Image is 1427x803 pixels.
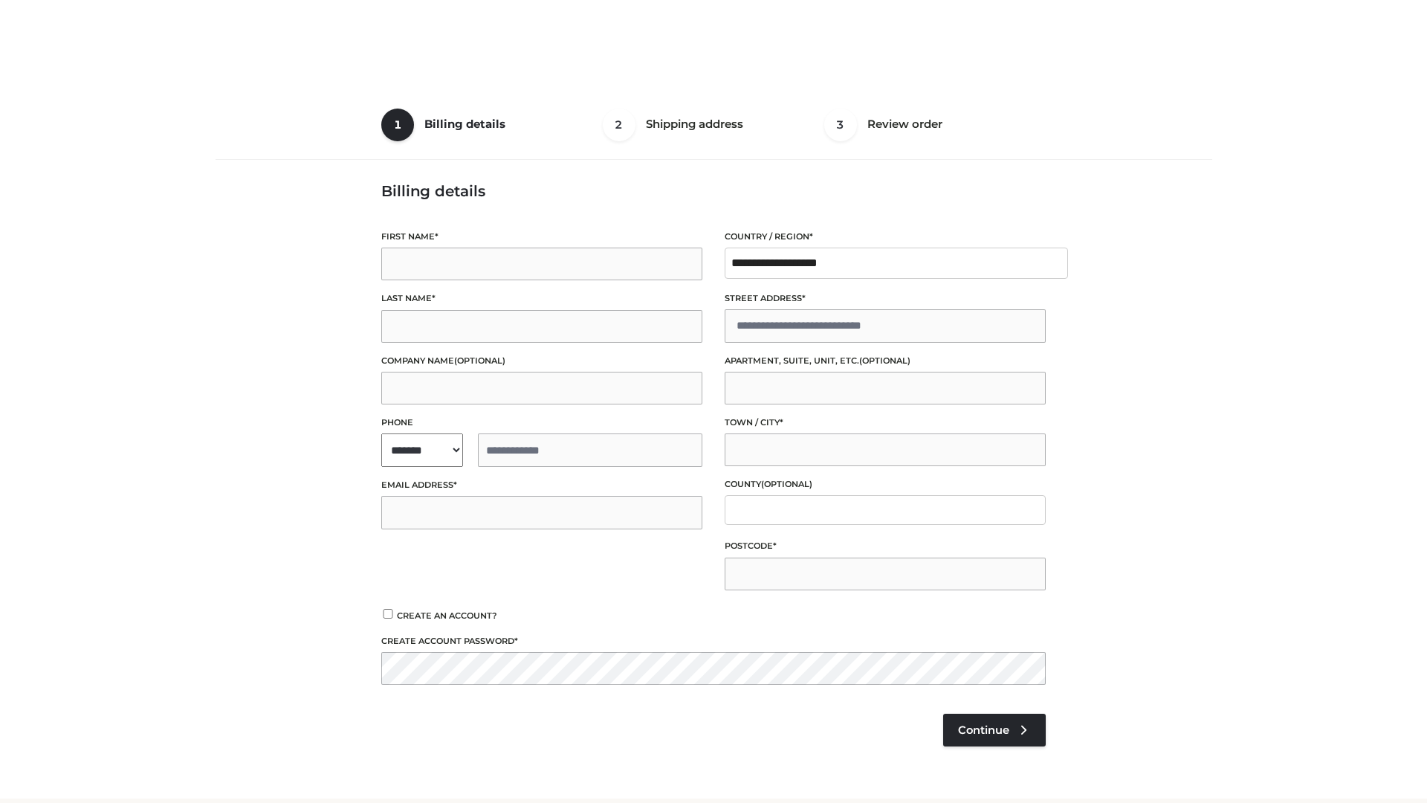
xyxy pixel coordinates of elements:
label: Postcode [725,539,1046,553]
span: Review order [867,117,942,131]
span: (optional) [859,355,910,366]
label: Last name [381,291,702,306]
span: (optional) [454,355,505,366]
label: Create account password [381,634,1046,648]
span: 3 [824,109,857,141]
label: Phone [381,416,702,430]
span: (optional) [761,479,812,489]
a: Continue [943,714,1046,746]
label: Apartment, suite, unit, etc. [725,354,1046,368]
label: Street address [725,291,1046,306]
span: 1 [381,109,414,141]
label: Email address [381,478,702,492]
label: Town / City [725,416,1046,430]
span: Shipping address [646,117,743,131]
label: Country / Region [725,230,1046,244]
input: Create an account? [381,609,395,619]
label: County [725,477,1046,491]
h3: Billing details [381,182,1046,200]
label: First name [381,230,702,244]
span: Create an account? [397,610,497,621]
span: 2 [603,109,635,141]
span: Continue [958,723,1009,737]
label: Company name [381,354,702,368]
span: Billing details [424,117,505,131]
